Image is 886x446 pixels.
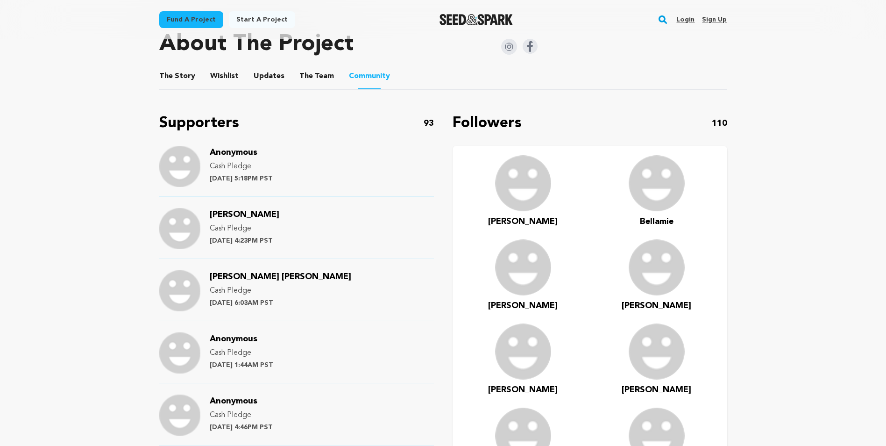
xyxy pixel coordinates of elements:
p: Cash Pledge [210,410,273,421]
span: Bellamie [640,217,673,226]
img: Seed&Spark Logo Dark Mode [439,14,513,25]
span: [PERSON_NAME] [622,302,691,310]
img: user.png [495,155,551,211]
img: user.png [495,239,551,295]
img: user.png [629,239,685,295]
img: Support Image [159,146,200,187]
a: [PERSON_NAME] [622,383,691,396]
span: Anonymous [210,148,257,157]
a: Anonymous [210,398,257,405]
a: Bellamie [640,215,673,228]
a: [PERSON_NAME] [622,299,691,312]
p: Cash Pledge [210,347,273,359]
a: Sign up [702,12,727,27]
img: user.png [495,324,551,380]
img: Support Image [159,208,200,249]
img: Seed&Spark Instagram Icon [501,39,517,55]
img: Support Image [159,395,200,436]
img: user.png [629,155,685,211]
span: Community [349,71,390,82]
a: [PERSON_NAME] [488,299,558,312]
a: Login [676,12,695,27]
a: [PERSON_NAME] [PERSON_NAME] [210,273,351,281]
a: [PERSON_NAME] [210,211,279,219]
span: Story [159,71,195,82]
p: Cash Pledge [210,161,273,172]
a: [PERSON_NAME] [488,383,558,396]
p: [DATE] 4:23PM PST [210,236,279,245]
a: Seed&Spark Homepage [439,14,513,25]
span: [PERSON_NAME] [488,302,558,310]
a: [PERSON_NAME] [488,215,558,228]
span: [PERSON_NAME] [488,386,558,394]
p: Supporters [159,112,239,135]
span: [PERSON_NAME] [PERSON_NAME] [210,273,351,281]
p: Followers [453,112,522,135]
span: Wishlist [210,71,239,82]
a: Anonymous [210,336,257,343]
h1: About The Project [159,33,354,56]
a: Anonymous [210,149,257,157]
p: 110 [712,117,727,130]
span: The [159,71,173,82]
span: Anonymous [210,335,257,343]
img: Support Image [159,270,200,311]
img: Seed&Spark Facebook Icon [523,39,538,54]
img: Support Image [159,332,200,374]
img: user.png [629,324,685,380]
span: Updates [254,71,284,82]
a: Fund a project [159,11,223,28]
span: [PERSON_NAME] [210,210,279,219]
p: [DATE] 1:44AM PST [210,360,273,370]
p: [DATE] 6:03AM PST [210,298,351,308]
a: Start a project [229,11,295,28]
p: Cash Pledge [210,285,351,296]
span: [PERSON_NAME] [622,386,691,394]
p: 93 [424,117,434,130]
span: Team [299,71,334,82]
span: [PERSON_NAME] [488,217,558,226]
p: [DATE] 5:18PM PST [210,174,273,183]
span: The [299,71,313,82]
p: [DATE] 4:46PM PST [210,423,273,432]
p: Cash Pledge [210,223,279,234]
